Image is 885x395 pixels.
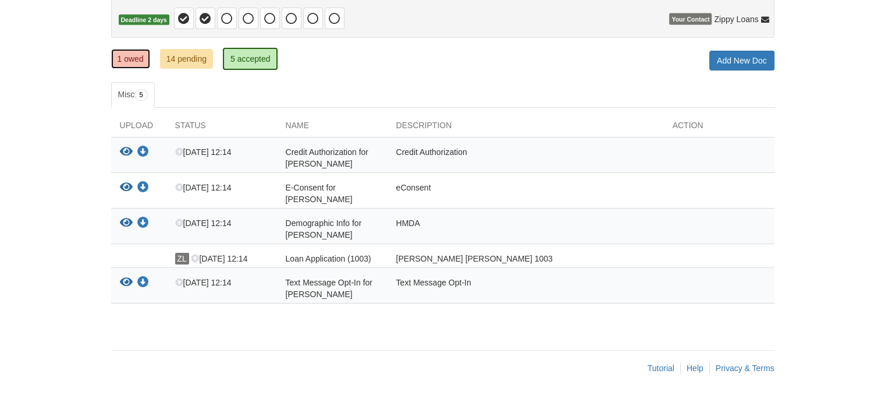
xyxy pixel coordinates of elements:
[111,49,150,69] a: 1 owed
[388,277,664,300] div: Text Message Opt-In
[388,217,664,241] div: HMDA
[175,278,232,287] span: [DATE] 12:14
[175,253,189,264] span: ZL
[388,119,664,137] div: Description
[709,51,774,70] a: Add New Doc
[277,119,388,137] div: Name
[119,15,169,26] span: Deadline 2 days
[286,183,353,204] span: E-Consent for [PERSON_NAME]
[687,364,703,373] a: Help
[111,119,166,137] div: Upload
[175,218,232,228] span: [DATE] 12:14
[166,119,277,137] div: Status
[191,254,247,263] span: [DATE] 12:14
[137,148,149,157] a: Download Credit Authorization for christopher rieber
[223,48,278,70] a: 5 accepted
[716,364,774,373] a: Privacy & Terms
[120,182,133,194] button: View E-Consent for christopher rieber
[388,253,664,264] div: [PERSON_NAME] [PERSON_NAME] 1003
[286,278,372,299] span: Text Message Opt-In for [PERSON_NAME]
[669,13,712,25] span: Your Contact
[388,182,664,205] div: eConsent
[714,13,758,25] span: Zippy Loans
[175,147,232,157] span: [DATE] 12:14
[134,89,148,101] span: 5
[120,217,133,230] button: View Demographic Info for christopher shawn rieber
[286,218,362,239] span: Demographic Info for [PERSON_NAME]
[388,146,664,170] div: Credit Authorization
[120,277,133,289] button: View Text Message Opt-In for christopher shawn rieber
[286,254,371,263] span: Loan Application (1003)
[120,146,133,158] button: View Credit Authorization for christopher rieber
[137,219,149,228] a: Download Demographic Info for christopher shawn rieber
[286,147,368,168] span: Credit Authorization for [PERSON_NAME]
[160,49,213,69] a: 14 pending
[137,184,149,193] a: Download E-Consent for christopher rieber
[664,119,774,137] div: Action
[137,278,149,288] a: Download Text Message Opt-In for christopher shawn rieber
[175,183,232,192] span: [DATE] 12:14
[648,364,674,373] a: Tutorial
[111,82,155,108] a: Misc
